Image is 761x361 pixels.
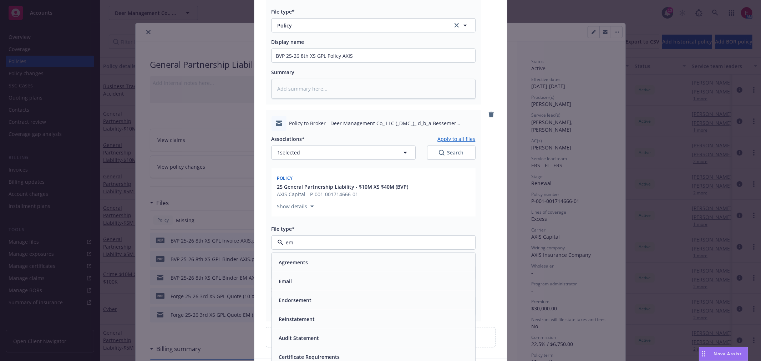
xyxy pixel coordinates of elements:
span: Nova Assist [714,351,742,357]
button: Reinstatement [279,315,315,322]
div: Drag to move [699,347,708,361]
button: Email [279,277,292,285]
button: Endorsement [279,296,312,304]
button: Agreements [279,258,308,266]
span: File type* [272,225,295,232]
button: Show details [274,202,317,211]
input: Filter by keyword [283,239,461,246]
button: Nova Assist [699,347,748,361]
